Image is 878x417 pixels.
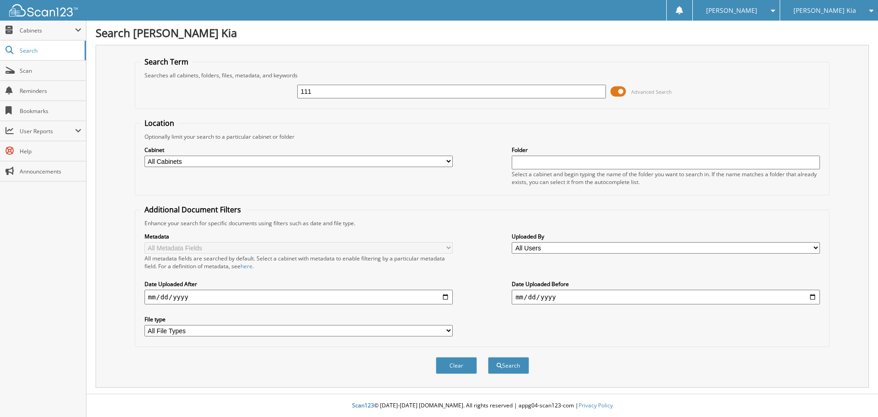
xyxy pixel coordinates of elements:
span: Reminders [20,87,81,95]
div: Optionally limit your search to a particular cabinet or folder [140,133,825,141]
span: User Reports [20,127,75,135]
a: here [241,262,252,270]
div: Select a cabinet and begin typing the name of the folder you want to search in. If the name match... [512,170,820,186]
h1: Search [PERSON_NAME] Kia [96,25,869,40]
label: Uploaded By [512,233,820,240]
span: Search [20,47,80,54]
input: end [512,290,820,304]
div: Enhance your search for specific documents using filters such as date and file type. [140,219,825,227]
legend: Location [140,118,179,128]
a: Privacy Policy [578,401,613,409]
input: start [145,290,453,304]
span: Cabinets [20,27,75,34]
span: Advanced Search [631,88,672,95]
div: © [DATE]-[DATE] [DOMAIN_NAME]. All rights reserved | appg04-scan123-com | [86,395,878,417]
img: scan123-logo-white.svg [9,4,78,16]
span: Scan [20,67,81,75]
span: Scan123 [352,401,374,409]
legend: Additional Document Filters [140,205,246,215]
span: [PERSON_NAME] [706,8,757,13]
div: All metadata fields are searched by default. Select a cabinet with metadata to enable filtering b... [145,255,453,270]
label: Date Uploaded After [145,280,453,288]
iframe: Chat Widget [832,373,878,417]
button: Search [488,357,529,374]
span: Announcements [20,168,81,175]
legend: Search Term [140,57,193,67]
div: Searches all cabinets, folders, files, metadata, and keywords [140,71,825,79]
span: Bookmarks [20,107,81,115]
label: Cabinet [145,146,453,154]
span: Help [20,147,81,155]
span: [PERSON_NAME] Kia [793,8,856,13]
label: File type [145,315,453,323]
button: Clear [436,357,477,374]
label: Folder [512,146,820,154]
label: Date Uploaded Before [512,280,820,288]
label: Metadata [145,233,453,240]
